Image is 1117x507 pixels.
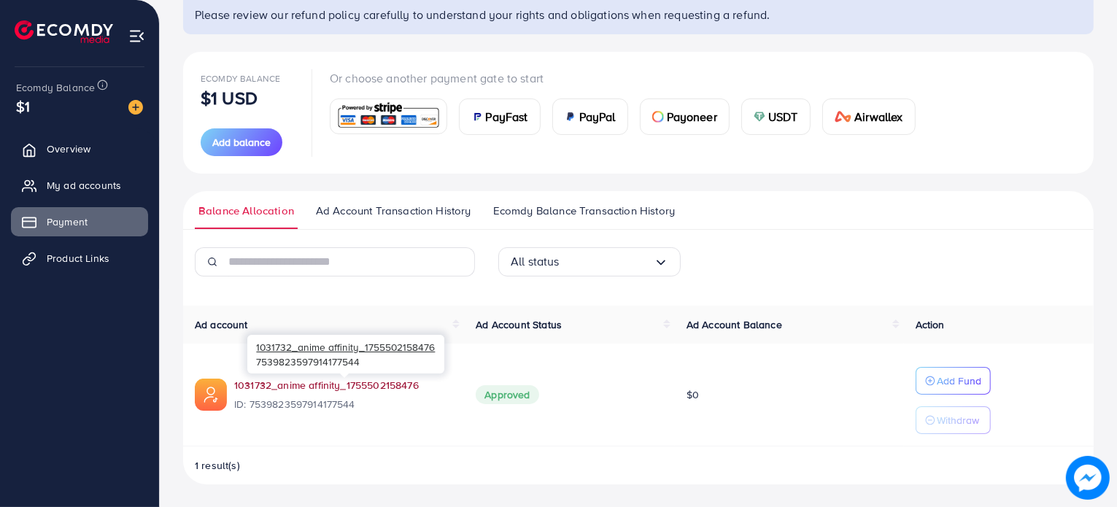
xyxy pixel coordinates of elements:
img: ic-ads-acc.e4c84228.svg [195,379,227,411]
span: Balance Allocation [198,203,294,219]
p: Withdraw [937,411,979,429]
button: Add Fund [916,367,991,395]
span: 1031732_anime affinity_1755502158476 [256,340,435,354]
span: Ecomdy Balance [16,80,95,95]
span: My ad accounts [47,178,121,193]
span: Payment [47,214,88,229]
span: Ad Account Status [476,317,562,332]
span: USDT [768,108,798,125]
span: Ad Account Balance [687,317,782,332]
button: Withdraw [916,406,991,434]
span: $0 [687,387,699,402]
span: ID: 7539823597914177544 [234,397,452,411]
p: Or choose another payment gate to start [330,69,927,87]
img: image [1066,456,1110,500]
a: card [330,98,447,134]
span: Ad Account Transaction History [316,203,471,219]
a: cardPayFast [459,98,541,135]
img: card [652,111,664,123]
img: card [565,111,576,123]
img: menu [128,28,145,44]
img: card [754,111,765,123]
img: image [128,100,143,115]
a: cardPayoneer [640,98,730,135]
span: 1 result(s) [195,458,240,473]
a: cardUSDT [741,98,811,135]
span: PayFast [486,108,528,125]
a: cardPayPal [552,98,628,135]
a: cardAirwallex [822,98,916,135]
span: Airwallex [854,108,903,125]
span: Overview [47,142,90,156]
span: Approved [476,385,538,404]
p: Please review our refund policy carefully to understand your rights and obligations when requesti... [195,6,1085,23]
span: Product Links [47,251,109,266]
a: Payment [11,207,148,236]
span: $1 [16,96,30,117]
p: Add Fund [937,372,981,390]
span: Ecomdy Balance [201,72,280,85]
img: card [335,101,442,132]
img: card [471,111,483,123]
input: Search for option [560,250,654,273]
span: PayPal [579,108,616,125]
span: Ad account [195,317,248,332]
a: My ad accounts [11,171,148,200]
span: Payoneer [667,108,717,125]
span: Ecomdy Balance Transaction History [493,203,675,219]
img: logo [15,20,113,43]
img: card [835,111,852,123]
div: Search for option [498,247,681,276]
p: $1 USD [201,89,258,107]
button: Add balance [201,128,282,156]
a: 1031732_anime affinity_1755502158476 [234,378,419,392]
a: Product Links [11,244,148,273]
a: Overview [11,134,148,163]
span: Action [916,317,945,332]
span: Add balance [212,135,271,150]
div: 7539823597914177544 [247,335,444,374]
span: All status [511,250,560,273]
